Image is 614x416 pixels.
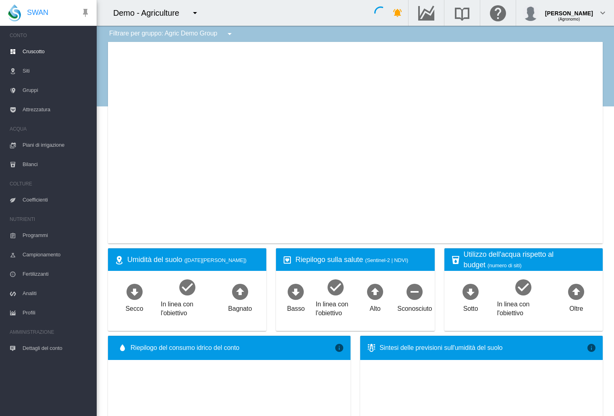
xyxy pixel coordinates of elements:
[369,301,380,313] div: Alto
[228,301,252,313] div: Bagnato
[569,301,583,313] div: Oltre
[334,343,344,353] md-icon: icon-information
[545,6,593,14] div: [PERSON_NAME]
[295,255,428,265] div: Riepilogo sulla salute
[405,282,424,301] md-icon: icon-minus-circle
[103,26,240,42] div: Filtrare per gruppo: Agric Demo Group
[23,100,90,119] span: Attrezzatura
[27,8,48,18] span: SWAN
[497,297,550,318] div: In linea con l'obiettivo
[367,343,376,353] md-icon: icon-thermometer-lines
[10,213,90,226] span: NUTRIENTI
[113,7,187,19] div: Demo - Agriculture
[23,284,90,303] span: Analiti
[326,277,345,297] md-icon: icon-checkbox-marked-circle
[487,262,521,268] span: (numero di siti)
[390,5,406,21] button: icon-bell-ring
[23,61,90,81] span: Siti
[23,42,90,61] span: Cruscotto
[23,155,90,174] span: Bilanci
[451,255,460,265] md-icon: icon-cup-water
[566,282,586,301] md-icon: icon-arrow-up-bold-circle
[190,8,200,18] md-icon: icon-menu-down
[184,257,246,263] span: ([DATE][PERSON_NAME])
[23,226,90,245] span: Programmi
[417,8,436,18] md-icon: Vai all'hub dei dati
[461,282,480,301] md-icon: icon-arrow-down-bold-circle
[161,297,214,318] div: In linea con l'obiettivo
[23,190,90,210] span: Coefficienti
[397,301,432,313] div: Sconosciuto
[23,303,90,322] span: Profili
[287,301,305,313] div: Basso
[380,343,587,352] div: Sintesi delle previsioni sull'umidità del suolo
[114,255,124,265] md-icon: icon-map-marker-radius
[488,8,508,18] md-icon: Fare clic qui per ottenere assistenza
[365,257,408,263] span: (Sentinel-2 | NDVI)
[587,343,596,353] md-icon: icon-information
[523,5,539,21] img: profile.jpg
[393,8,402,18] md-icon: icon-bell-ring
[365,282,385,301] md-icon: icon-arrow-up-bold-circle
[23,135,90,155] span: Piani di irrigazione
[463,301,478,313] div: Sotto
[286,282,305,301] md-icon: icon-arrow-down-bold-circle
[118,343,127,353] md-icon: icon-water
[452,8,472,18] md-icon: Ricerca nella base di conoscenze
[316,297,355,318] div: In linea con l'obiettivo
[10,326,90,339] span: AMMINISTRAZIONE
[225,29,234,39] md-icon: icon-menu-down
[230,282,250,301] md-icon: icon-arrow-up-bold-circle
[10,29,90,42] span: CONTO
[81,8,90,18] md-icon: icon-pin
[23,264,90,284] span: Fertilizzanti
[222,26,238,42] button: icon-menu-down
[10,123,90,135] span: ACQUA
[23,339,90,358] span: Dettagli del conto
[10,177,90,190] span: COLTURE
[127,255,260,265] div: Umidità del suolo
[464,250,596,270] div: Utilizzo dell'acqua rispetto al budget
[598,8,608,18] md-icon: icon-chevron-down
[8,4,21,21] img: SWAN-Landscape-Logo-Colour-drop.png
[514,277,533,297] md-icon: icon-checkbox-marked-circle
[178,277,197,297] md-icon: icon-checkbox-marked-circle
[125,282,144,301] md-icon: icon-arrow-down-bold-circle
[131,343,334,352] span: Riepilogo del consumo idrico del conto
[126,301,143,313] div: Secco
[558,17,580,21] span: (Agronomo)
[23,245,90,264] span: Campionamento
[187,5,203,21] button: icon-menu-down
[282,255,292,265] md-icon: icon-heart-box-outline
[23,81,90,100] span: Gruppi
